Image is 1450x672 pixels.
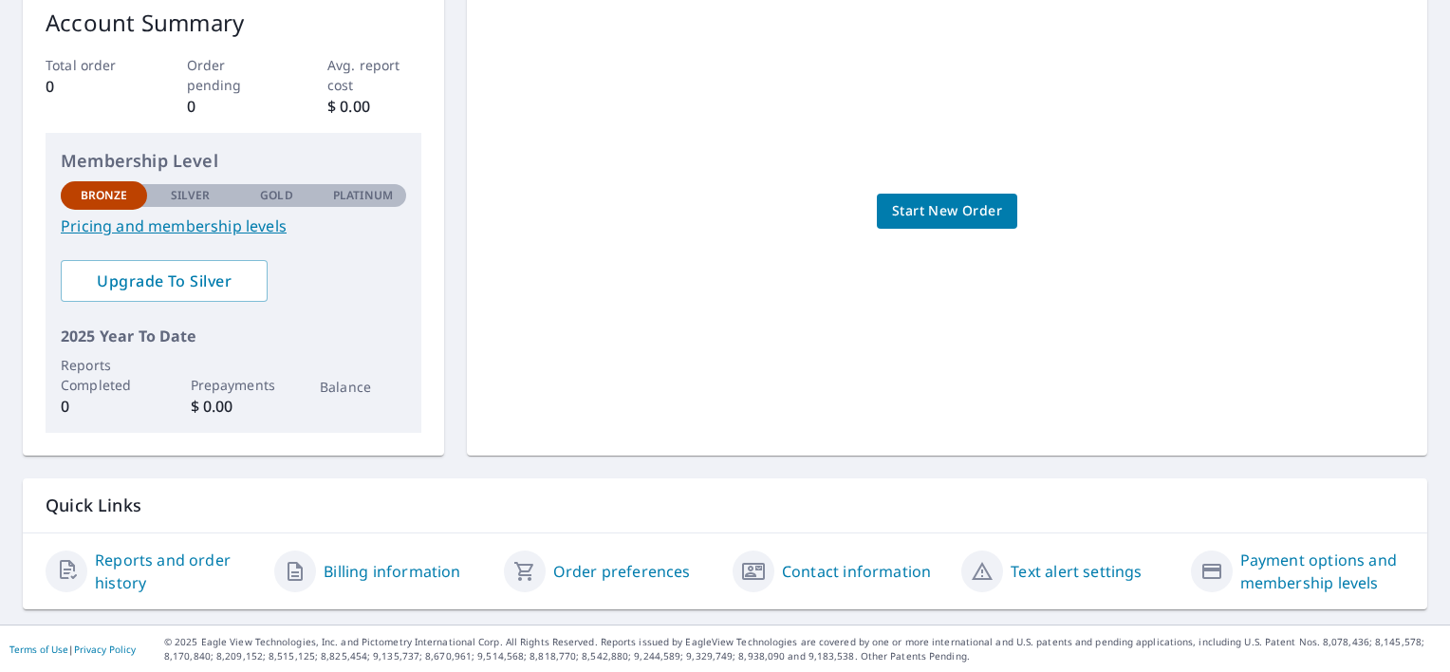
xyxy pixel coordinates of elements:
a: Text alert settings [1011,560,1142,583]
a: Contact information [782,560,931,583]
a: Order preferences [553,560,691,583]
a: Payment options and membership levels [1240,549,1404,594]
p: Order pending [187,55,281,95]
a: Pricing and membership levels [61,215,406,237]
p: Total order [46,55,139,75]
p: $ 0.00 [327,95,421,118]
p: Platinum [333,187,393,204]
p: Balance [320,377,406,397]
p: Reports Completed [61,355,147,395]
p: Silver [171,187,211,204]
a: Billing information [324,560,460,583]
p: © 2025 Eagle View Technologies, Inc. and Pictometry International Corp. All Rights Reserved. Repo... [164,635,1441,663]
p: 0 [61,395,147,418]
a: Start New Order [877,194,1017,229]
a: Upgrade To Silver [61,260,268,302]
a: Reports and order history [95,549,259,594]
a: Terms of Use [9,643,68,656]
p: Avg. report cost [327,55,421,95]
p: Bronze [81,187,128,204]
p: | [9,644,136,655]
span: Upgrade To Silver [76,271,252,291]
p: Account Summary [46,6,421,40]
p: Membership Level [61,148,406,174]
p: Gold [260,187,292,204]
span: Start New Order [892,199,1002,223]
p: Quick Links [46,494,1404,517]
p: 2025 Year To Date [61,325,406,347]
p: 0 [46,75,139,98]
p: Prepayments [191,375,277,395]
a: Privacy Policy [74,643,136,656]
p: $ 0.00 [191,395,277,418]
p: 0 [187,95,281,118]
